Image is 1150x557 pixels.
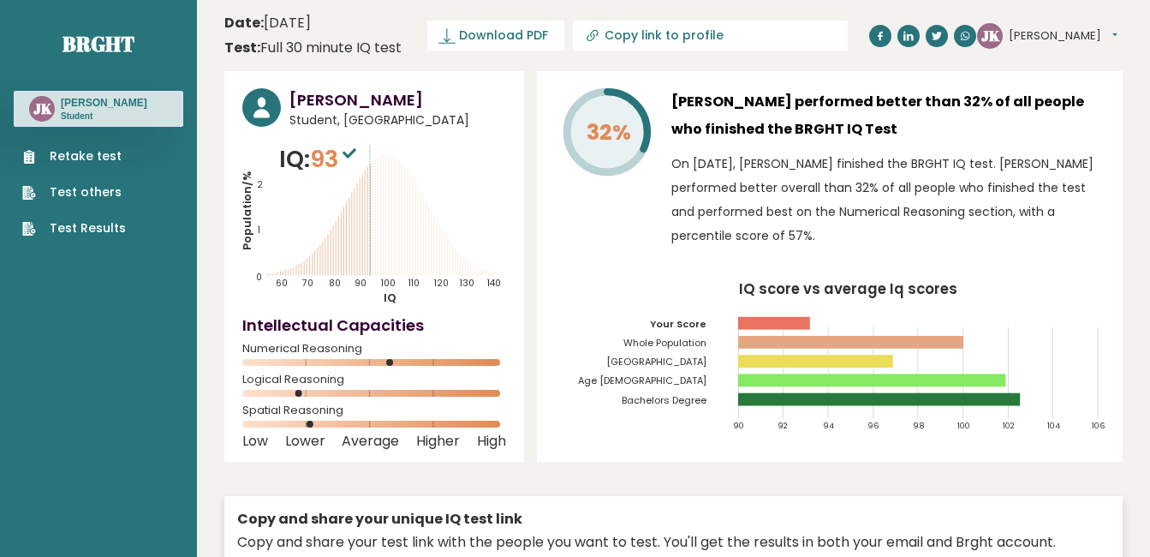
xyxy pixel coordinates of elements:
[329,277,341,290] tspan: 80
[276,277,288,290] tspan: 60
[285,438,325,445] span: Lower
[383,290,396,304] tspan: IQ
[63,30,134,57] a: Brght
[867,420,879,431] tspan: 96
[671,88,1105,143] h3: [PERSON_NAME] performed better than 32% of all people who finished the BRGHT IQ Test
[240,171,254,250] tspan: Population/%
[33,99,52,118] text: JK
[486,277,500,290] tspan: 140
[355,277,366,290] tspan: 90
[61,111,147,123] p: Student
[739,278,957,299] tspan: IQ score vs average Iq scores
[61,96,147,110] h3: [PERSON_NAME]
[459,27,548,45] span: Download PDF
[258,224,260,237] tspan: 1
[381,277,396,290] tspan: 100
[1092,420,1105,431] tspan: 106
[310,143,360,175] span: 93
[623,336,706,350] tspan: Whole Population
[778,420,788,431] tspan: 92
[606,355,706,368] tspan: [GEOGRAPHIC_DATA]
[224,13,264,33] b: Date:
[622,393,706,407] tspan: Bachelors Degree
[302,277,313,290] tspan: 70
[1047,420,1060,431] tspan: 104
[224,13,311,33] time: [DATE]
[256,270,262,283] tspan: 0
[279,142,360,177] p: IQ:
[578,374,706,388] tspan: Age [DEMOGRAPHIC_DATA]
[242,314,506,337] h4: Intellectual Capacities
[1009,27,1117,45] button: [PERSON_NAME]
[289,111,506,129] span: Student, [GEOGRAPHIC_DATA]
[224,38,402,58] div: Full 30 minute IQ test
[242,407,506,414] span: Spatial Reasoning
[416,438,460,445] span: Higher
[460,277,474,290] tspan: 130
[242,376,506,383] span: Logical Reasoning
[1002,420,1014,431] tspan: 102
[342,438,399,445] span: Average
[957,420,970,431] tspan: 100
[242,345,506,352] span: Numerical Reasoning
[671,152,1105,248] p: On [DATE], [PERSON_NAME] finished the BRGHT IQ test. [PERSON_NAME] performed better overall than ...
[586,117,630,147] tspan: 32%
[732,420,743,431] tspan: 90
[822,420,833,431] tspan: 94
[242,438,268,445] span: Low
[408,277,420,290] tspan: 110
[22,147,126,165] a: Retake test
[650,317,706,331] tspan: Your Score
[257,178,263,191] tspan: 2
[434,277,449,290] tspan: 120
[22,219,126,237] a: Test Results
[427,21,564,51] a: Download PDF
[981,25,1000,45] text: JK
[912,420,923,431] tspan: 98
[22,183,126,201] a: Test others
[237,509,1110,530] div: Copy and share your unique IQ test link
[237,532,1110,553] div: Copy and share your test link with the people you want to test. You'll get the results in both yo...
[289,88,506,111] h3: [PERSON_NAME]
[224,38,260,57] b: Test:
[477,438,506,445] span: High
